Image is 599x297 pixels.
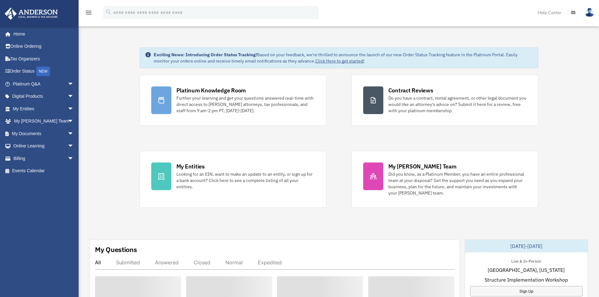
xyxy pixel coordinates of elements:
[4,140,83,152] a: Online Learningarrow_drop_down
[194,259,210,266] div: Closed
[388,162,457,170] div: My [PERSON_NAME] Team
[95,259,101,266] div: All
[176,171,315,190] div: Looking for an EIN, want to make an update to an entity, or sign up for a bank account? Click her...
[68,152,80,165] span: arrow_drop_down
[155,259,179,266] div: Answered
[4,102,83,115] a: My Entitiesarrow_drop_down
[4,127,83,140] a: My Documentsarrow_drop_down
[506,257,546,264] div: Live & In-Person
[4,65,83,78] a: Order StatusNEW
[4,90,83,103] a: Digital Productsarrow_drop_down
[68,102,80,115] span: arrow_drop_down
[225,259,243,266] div: Normal
[68,78,80,91] span: arrow_drop_down
[4,152,83,165] a: Billingarrow_drop_down
[3,8,60,20] img: Anderson Advisors Platinum Portal
[315,58,364,64] a: Click Here to get started!
[388,171,527,196] div: Did you know, as a Platinum Member, you have an entire professional team at your disposal? Get th...
[465,240,588,252] div: [DATE]-[DATE]
[4,78,83,90] a: Platinum Q&Aarrow_drop_down
[4,165,83,177] a: Events Calendar
[258,259,282,266] div: Expedited
[4,28,80,40] a: Home
[140,151,326,208] a: My Entities Looking for an EIN, want to make an update to an entity, or sign up for a bank accoun...
[488,266,565,274] span: [GEOGRAPHIC_DATA], [US_STATE]
[105,8,112,15] i: search
[154,52,533,64] div: Based on your feedback, we're thrilled to announce the launch of our new Order Status Tracking fe...
[95,245,137,254] div: My Questions
[68,90,80,103] span: arrow_drop_down
[36,67,50,76] div: NEW
[68,115,80,128] span: arrow_drop_down
[352,75,538,126] a: Contract Reviews Do you have a contract, rental agreement, or other legal document you would like...
[585,8,594,17] img: User Pic
[68,140,80,153] span: arrow_drop_down
[485,276,568,283] span: Structure Implementation Workshop
[4,52,83,65] a: Tax Organizers
[352,151,538,208] a: My [PERSON_NAME] Team Did you know, as a Platinum Member, you have an entire professional team at...
[176,86,246,94] div: Platinum Knowledge Room
[140,75,326,126] a: Platinum Knowledge Room Further your learning and get your questions answered real-time with dire...
[85,9,92,16] i: menu
[68,127,80,140] span: arrow_drop_down
[4,115,83,128] a: My [PERSON_NAME] Teamarrow_drop_down
[154,52,257,58] strong: Exciting News: Introducing Order Status Tracking!
[176,95,315,114] div: Further your learning and get your questions answered real-time with direct access to [PERSON_NAM...
[85,11,92,16] a: menu
[388,86,433,94] div: Contract Reviews
[470,286,583,296] a: Sign Up
[176,162,205,170] div: My Entities
[4,40,83,53] a: Online Ordering
[388,95,527,114] div: Do you have a contract, rental agreement, or other legal document you would like an attorney's ad...
[116,259,140,266] div: Submitted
